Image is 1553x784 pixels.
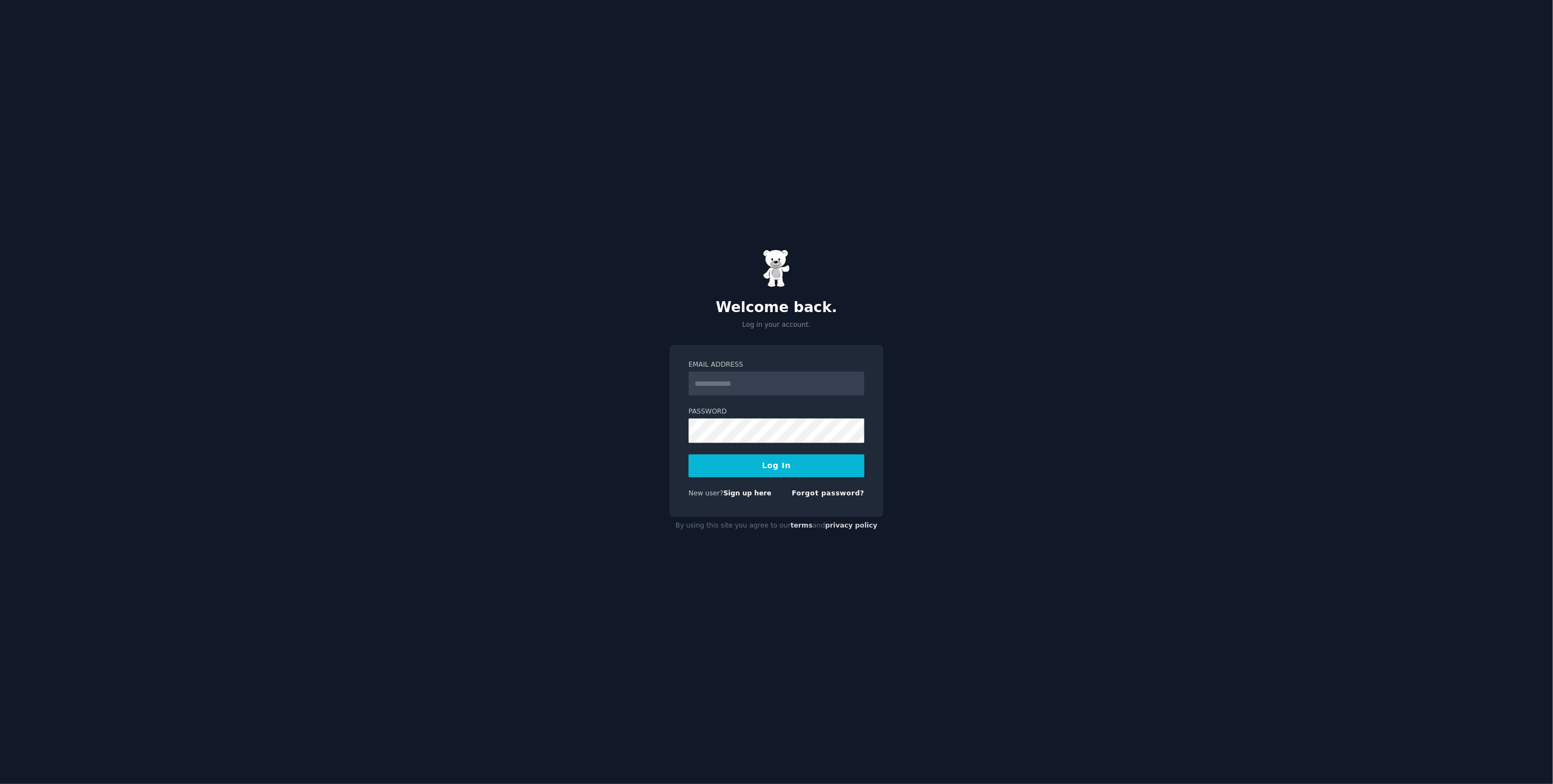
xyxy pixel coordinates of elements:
h2: Welcome back. [669,299,884,316]
label: Password [689,407,864,417]
p: Log in your account. [669,320,884,330]
a: Sign up here [724,489,772,497]
span: New user? [689,489,724,497]
a: privacy policy [825,522,878,529]
button: Log In [689,454,864,477]
a: terms [791,522,813,529]
div: By using this site you agree to our and [669,517,884,535]
img: Gummy Bear [763,249,790,288]
a: Forgot password? [792,489,864,497]
label: Email Address [689,360,864,370]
